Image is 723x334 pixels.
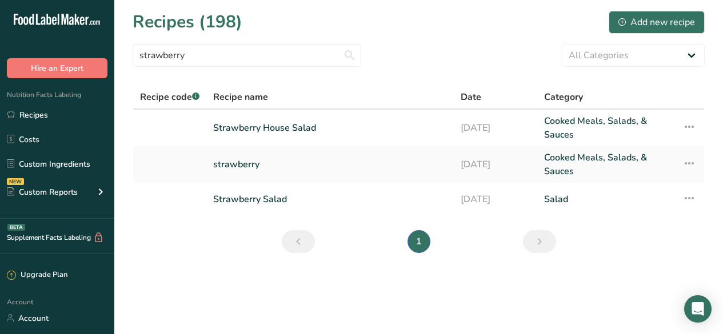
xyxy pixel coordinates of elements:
a: Next page [523,230,556,253]
a: Cooked Meals, Salads, & Sauces [544,114,669,142]
a: [DATE] [461,151,530,178]
h1: Recipes (198) [133,9,242,35]
a: [DATE] [461,187,530,211]
a: Previous page [282,230,315,253]
button: Add new recipe [609,11,705,34]
div: Add new recipe [618,15,695,29]
span: Date [461,90,481,104]
a: Cooked Meals, Salads, & Sauces [544,151,669,178]
span: Recipe code [140,91,199,103]
a: strawberry [213,151,447,178]
span: Recipe name [213,90,268,104]
input: Search for recipe [133,44,361,67]
div: Open Intercom Messenger [684,295,712,323]
div: Upgrade Plan [7,269,67,281]
a: Salad [544,187,669,211]
div: Custom Reports [7,186,78,198]
div: NEW [7,178,24,185]
div: BETA [7,224,25,231]
a: [DATE] [461,114,530,142]
a: Strawberry House Salad [213,114,447,142]
span: Category [544,90,583,104]
a: Strawberry Salad [213,187,447,211]
button: Hire an Expert [7,58,107,78]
